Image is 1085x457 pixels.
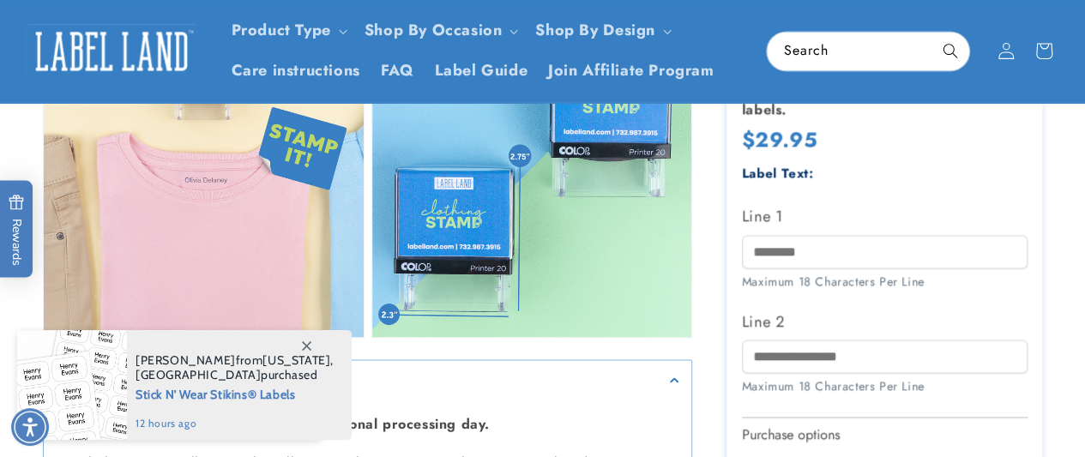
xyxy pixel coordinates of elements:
span: Label Guide [435,61,528,81]
a: Shop By Design [535,19,654,41]
span: Stick N' Wear Stikins® Labels [136,382,334,404]
label: Label Text: [742,164,814,183]
a: Label Guide [425,51,539,91]
div: Maximum 18 Characters Per Line [742,377,1028,395]
span: [US_STATE] [262,352,330,368]
span: Rewards [9,194,25,265]
summary: Product Type [221,10,354,51]
span: 12 hours ago [136,416,334,431]
span: Care instructions [232,61,360,81]
a: Product Type [232,19,331,41]
label: Purchase options [742,424,840,444]
strong: Avoid dashes and special characters because they don’t print clearly on labels. [742,50,992,119]
div: Maximum 18 Characters Per Line [742,273,1028,291]
span: [GEOGRAPHIC_DATA] [136,367,261,382]
summary: Shop By Design [525,10,678,51]
span: FAQ [381,61,414,81]
a: Label Land [20,18,204,84]
div: Accessibility Menu [11,408,49,446]
img: Label Land [26,24,197,77]
a: FAQ [371,51,425,91]
span: $29.95 [742,124,817,154]
label: Line 1 [742,202,1028,230]
button: Search [931,32,969,69]
label: Line 2 [742,308,1028,335]
span: Join Affiliate Program [548,61,714,81]
a: Care instructions [221,51,371,91]
span: [PERSON_NAME] [136,352,236,368]
summary: Description [44,360,691,399]
a: Join Affiliate Program [538,51,724,91]
span: from , purchased [136,353,334,382]
summary: Shop By Occasion [354,10,526,51]
span: Shop By Occasion [365,21,503,40]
